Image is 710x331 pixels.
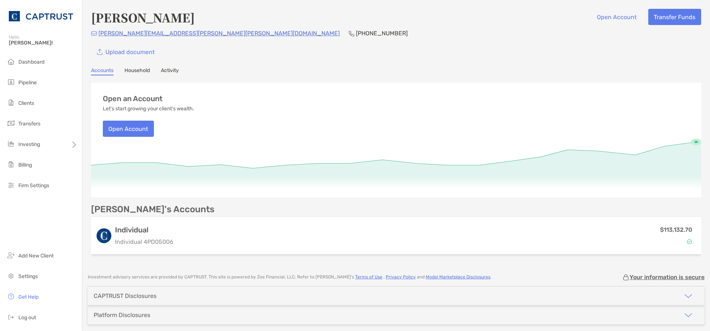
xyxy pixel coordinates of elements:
img: transfers icon [7,119,15,128]
img: logo account [97,228,111,243]
img: icon arrow [684,292,693,300]
span: Settings [18,273,38,280]
img: Phone Icon [349,31,354,36]
img: Account Status icon [687,239,692,244]
img: icon arrow [684,311,693,320]
p: Let's start growing your client's wealth. [103,106,194,112]
p: [PERSON_NAME][EMAIL_ADDRESS][PERSON_NAME][PERSON_NAME][DOMAIN_NAME] [98,29,340,38]
a: Accounts [91,67,113,75]
a: Model Marketplace Disclosures [426,274,490,280]
p: Investment advisory services are provided by CAPTRUST . This site is powered by Zoe Financial, LL... [88,274,491,280]
span: [PERSON_NAME]! [9,40,78,46]
span: Billing [18,162,32,168]
img: clients icon [7,98,15,107]
img: investing icon [7,139,15,148]
span: Pipeline [18,79,37,86]
button: Open Account [103,121,154,137]
p: Your information is secure [630,274,704,281]
img: button icon [97,49,102,55]
span: Log out [18,314,36,321]
img: Email Icon [91,31,97,36]
div: CAPTRUST Disclosures [94,292,156,299]
img: firm-settings icon [7,181,15,189]
span: Dashboard [18,59,44,65]
img: CAPTRUST Logo [9,3,73,29]
img: billing icon [7,160,15,169]
img: add_new_client icon [7,251,15,260]
p: $113,132.70 [660,225,692,234]
span: Transfers [18,121,40,127]
img: get-help icon [7,292,15,301]
img: pipeline icon [7,78,15,86]
span: Get Help [18,294,39,300]
h3: Individual [115,225,173,234]
span: Clients [18,100,34,106]
a: Privacy Policy [386,274,416,280]
span: Add New Client [18,253,54,259]
button: Open Account [591,9,642,25]
a: Activity [161,67,179,75]
h3: Open an Account [103,95,163,103]
img: logout icon [7,313,15,321]
h4: [PERSON_NAME] [91,9,195,26]
a: Terms of Use [355,274,382,280]
img: dashboard icon [7,57,15,66]
span: Investing [18,141,40,147]
a: Household [125,67,150,75]
div: Platform Disclosures [94,312,150,318]
span: Firm Settings [18,182,49,189]
button: Transfer Funds [648,9,701,25]
img: settings icon [7,271,15,280]
a: Upload document [91,44,160,60]
p: [PERSON_NAME]'s Accounts [91,205,215,214]
p: [PHONE_NUMBER] [356,29,408,38]
p: Individual 4PD05006 [115,237,173,246]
